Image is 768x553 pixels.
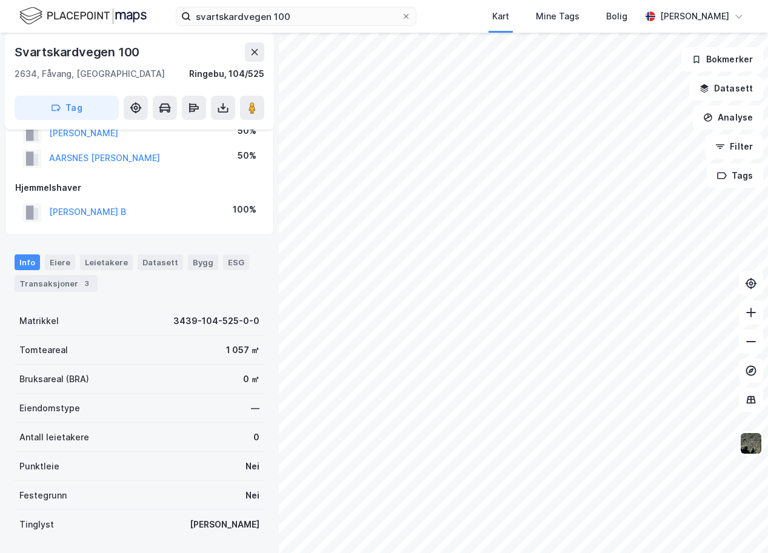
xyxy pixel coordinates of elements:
[536,9,579,24] div: Mine Tags
[245,459,259,474] div: Nei
[253,430,259,445] div: 0
[693,105,763,130] button: Analyse
[707,495,768,553] iframe: Chat Widget
[138,254,183,270] div: Datasett
[238,124,256,138] div: 50%
[15,254,40,270] div: Info
[81,277,93,290] div: 3
[233,202,256,217] div: 100%
[251,401,259,416] div: —
[19,5,147,27] img: logo.f888ab2527a4732fd821a326f86c7f29.svg
[707,164,763,188] button: Tags
[15,42,142,62] div: Svartskardvegen 100
[660,9,729,24] div: [PERSON_NAME]
[19,430,89,445] div: Antall leietakere
[173,314,259,328] div: 3439-104-525-0-0
[189,67,264,81] div: Ringebu, 104/525
[19,459,59,474] div: Punktleie
[19,343,68,357] div: Tomteareal
[188,254,218,270] div: Bygg
[243,372,259,386] div: 0 ㎡
[606,9,627,24] div: Bolig
[245,488,259,503] div: Nei
[226,343,259,357] div: 1 057 ㎡
[15,275,98,292] div: Transaksjoner
[238,148,256,163] div: 50%
[19,401,80,416] div: Eiendomstype
[19,517,54,532] div: Tinglyst
[15,180,264,195] div: Hjemmelshaver
[80,254,133,270] div: Leietakere
[19,488,67,503] div: Festegrunn
[191,7,401,25] input: Søk på adresse, matrikkel, gårdeiere, leietakere eller personer
[15,67,165,81] div: 2634, Fåvang, [GEOGRAPHIC_DATA]
[492,9,509,24] div: Kart
[707,495,768,553] div: Kontrollprogram for chat
[19,372,89,386] div: Bruksareal (BRA)
[689,76,763,101] button: Datasett
[45,254,75,270] div: Eiere
[740,432,763,455] img: 9k=
[15,96,119,120] button: Tag
[190,517,259,532] div: [PERSON_NAME]
[705,134,763,159] button: Filter
[681,47,763,71] button: Bokmerker
[19,314,59,328] div: Matrikkel
[223,254,249,270] div: ESG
